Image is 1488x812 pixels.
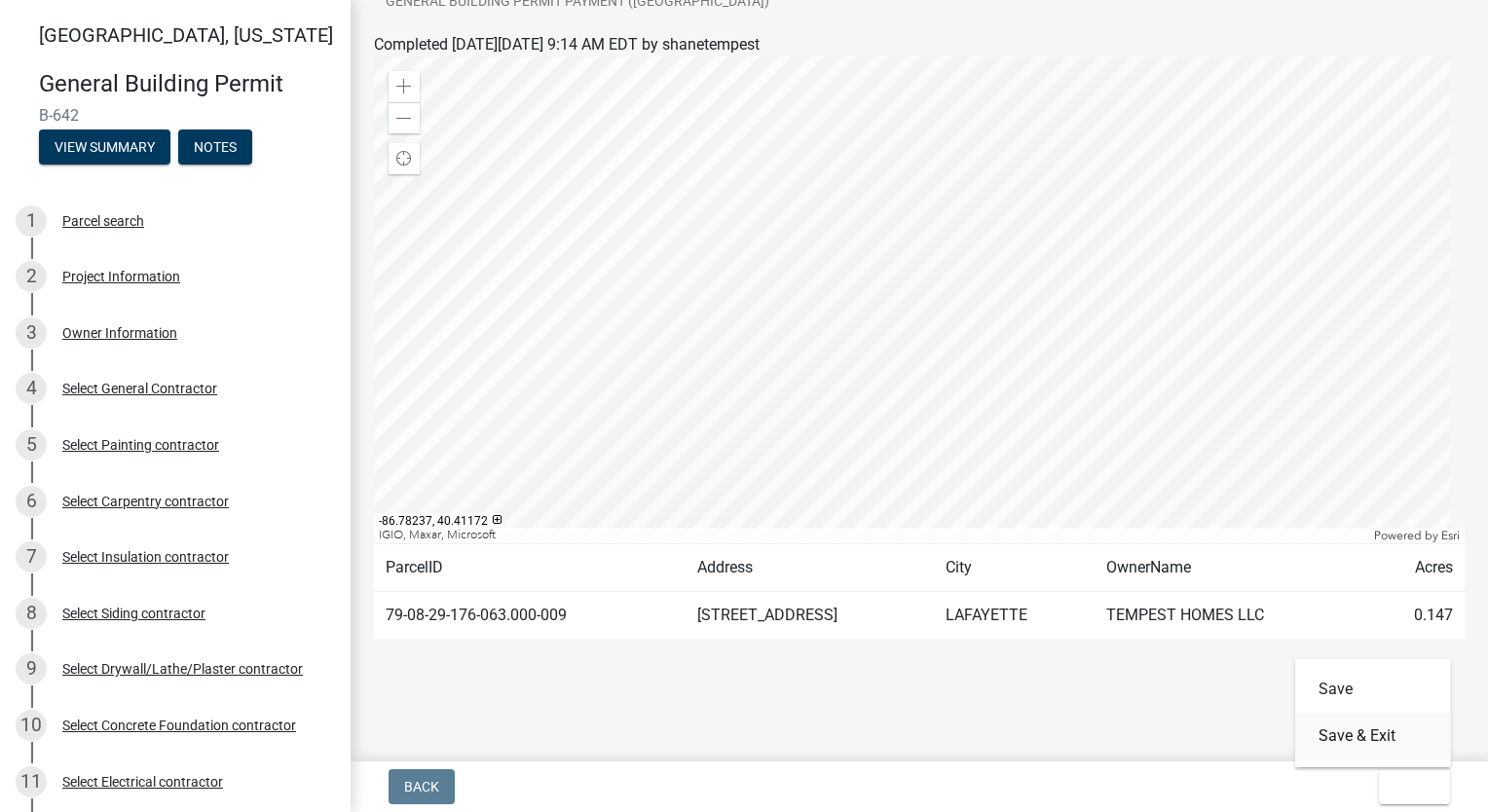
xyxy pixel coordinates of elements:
[16,486,47,517] div: 6
[16,429,47,461] div: 5
[62,214,144,228] div: Parcel search
[1095,544,1370,592] td: OwnerName
[374,592,686,640] td: 79-08-29-176-063.000-009
[1370,592,1465,640] td: 0.147
[1395,779,1423,794] span: Exit
[1379,769,1450,804] button: Exit
[16,653,47,684] div: 9
[1295,666,1451,713] button: Save
[178,129,252,165] button: Notes
[16,317,47,349] div: 3
[1369,528,1465,543] div: Powered by
[16,205,47,237] div: 1
[62,495,229,508] div: Select Carpentry contractor
[62,719,296,732] div: Select Concrete Foundation contractor
[1095,592,1370,640] td: TEMPEST HOMES LLC
[374,544,686,592] td: ParcelID
[62,607,205,620] div: Select Siding contractor
[389,71,420,102] div: Zoom in
[16,598,47,629] div: 8
[178,140,252,156] wm-modal-confirm: Notes
[404,779,439,794] span: Back
[934,592,1094,640] td: LAFAYETTE
[1370,544,1465,592] td: Acres
[62,550,229,564] div: Select Insulation contractor
[374,35,760,54] span: Completed [DATE][DATE] 9:14 AM EDT by shanetempest
[1441,529,1460,542] a: Esri
[62,382,217,395] div: Select General Contractor
[1295,658,1451,767] div: Exit
[389,769,455,804] button: Back
[686,592,935,640] td: [STREET_ADDRESS]
[686,544,935,592] td: Address
[16,541,47,572] div: 7
[16,766,47,797] div: 11
[16,710,47,741] div: 10
[389,102,420,133] div: Zoom out
[39,140,170,156] wm-modal-confirm: Summary
[374,528,1369,543] div: IGIO, Maxar, Microsoft
[62,270,180,283] div: Project Information
[39,23,333,47] span: [GEOGRAPHIC_DATA], [US_STATE]
[1295,713,1451,759] button: Save & Exit
[39,129,170,165] button: View Summary
[389,143,420,174] div: Find my location
[62,775,223,789] div: Select Electrical contractor
[16,261,47,292] div: 2
[62,438,219,452] div: Select Painting contractor
[39,70,335,98] h4: General Building Permit
[62,326,177,340] div: Owner Information
[16,373,47,404] div: 4
[934,544,1094,592] td: City
[39,106,312,125] span: B-642
[62,662,303,676] div: Select Drywall/Lathe/Plaster contractor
